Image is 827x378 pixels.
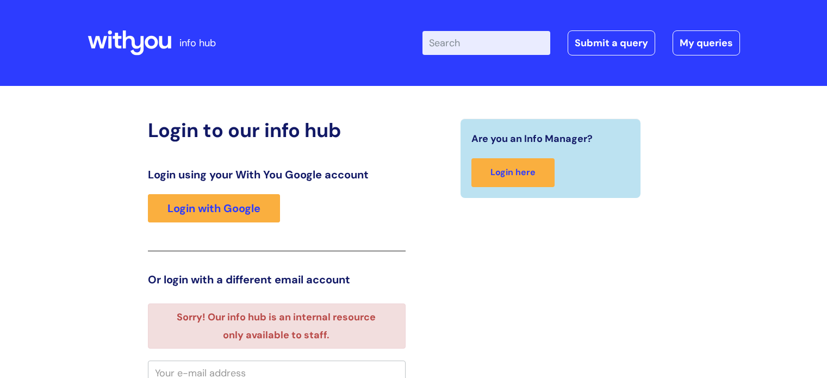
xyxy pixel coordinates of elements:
a: Login here [471,158,555,187]
h2: Login to our info hub [148,119,406,142]
a: Login with Google [148,194,280,222]
a: My queries [673,30,740,55]
h3: Login using your With You Google account [148,168,406,181]
input: Search [422,31,550,55]
h3: Or login with a different email account [148,273,406,286]
li: Sorry! Our info hub is an internal resource only available to staff. [167,308,386,344]
span: Are you an Info Manager? [471,130,593,147]
a: Submit a query [568,30,655,55]
p: info hub [179,34,216,52]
